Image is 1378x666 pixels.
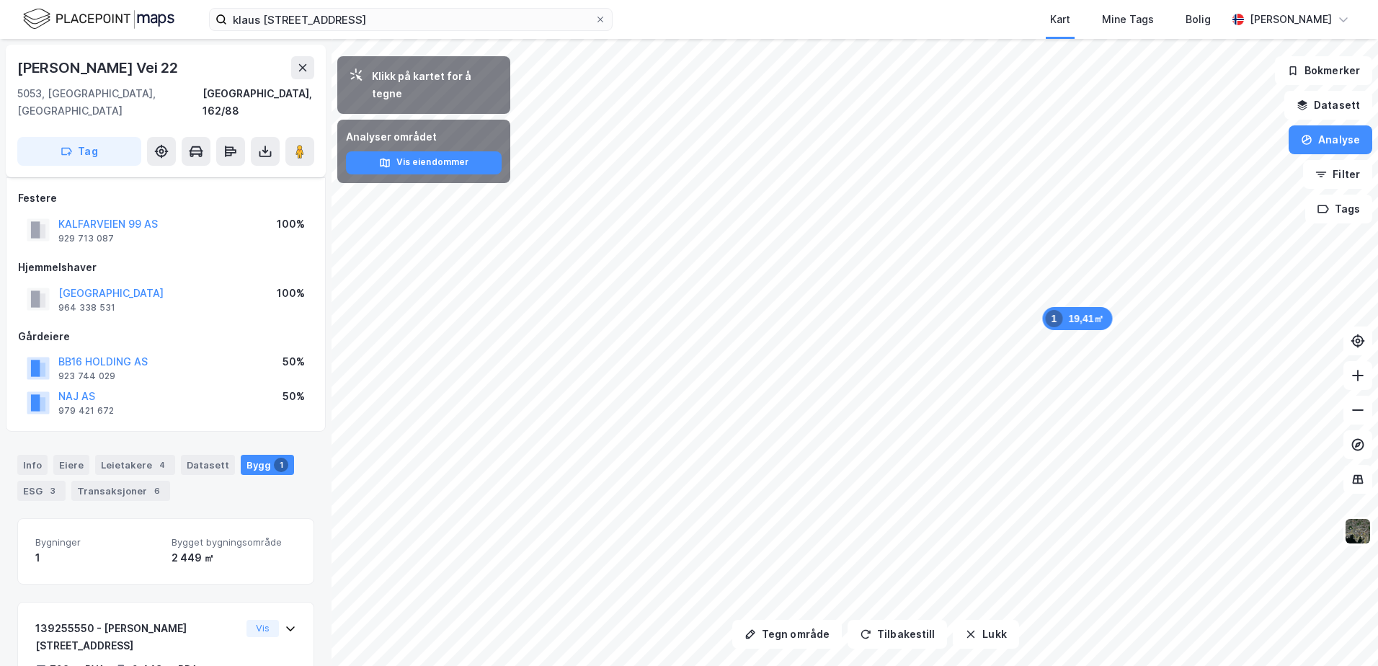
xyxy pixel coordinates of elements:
div: 2 449 ㎡ [172,549,296,567]
div: 3 [45,484,60,498]
span: Bygninger [35,536,160,549]
div: [GEOGRAPHIC_DATA], 162/88 [203,85,314,120]
div: Mine Tags [1102,11,1154,28]
button: Vis eiendommer [346,151,502,174]
button: Bokmerker [1275,56,1372,85]
button: Lukk [953,620,1018,649]
button: Analyse [1289,125,1372,154]
div: Festere [18,190,314,207]
div: 5053, [GEOGRAPHIC_DATA], [GEOGRAPHIC_DATA] [17,85,203,120]
div: 50% [283,353,305,370]
button: Filter [1303,160,1372,189]
div: [PERSON_NAME] Vei 22 [17,56,181,79]
div: Leietakere [95,455,175,475]
div: 100% [277,285,305,302]
button: Datasett [1284,91,1372,120]
div: Hjemmelshaver [18,259,314,276]
div: 923 744 029 [58,370,115,382]
div: 1 [1045,310,1062,327]
div: Gårdeiere [18,328,314,345]
div: Map marker [1042,307,1112,330]
div: Info [17,455,48,475]
div: ESG [17,481,66,501]
div: 1 [274,458,288,472]
img: logo.f888ab2527a4732fd821a326f86c7f29.svg [23,6,174,32]
input: Søk på adresse, matrikkel, gårdeiere, leietakere eller personer [227,9,595,30]
div: 6 [150,484,164,498]
button: Tegn område [732,620,842,649]
div: Bolig [1186,11,1211,28]
div: [PERSON_NAME] [1250,11,1332,28]
button: Tag [17,137,141,166]
div: Analyser området [346,128,502,146]
div: Eiere [53,455,89,475]
div: Datasett [181,455,235,475]
div: 50% [283,388,305,405]
div: Klikk på kartet for å tegne [372,68,499,102]
button: Tilbakestill [848,620,947,649]
iframe: Chat Widget [1306,597,1378,666]
div: 1 [35,549,160,567]
div: 929 713 087 [58,233,114,244]
div: 964 338 531 [58,302,115,314]
img: 9k= [1344,518,1372,545]
div: 4 [155,458,169,472]
button: Tags [1305,195,1372,223]
button: Vis [246,620,279,637]
span: Bygget bygningsområde [172,536,296,549]
div: Kart [1050,11,1070,28]
div: 139255550 - [PERSON_NAME][STREET_ADDRESS] [35,620,241,654]
div: Transaksjoner [71,481,170,501]
div: 979 421 672 [58,405,114,417]
div: Kontrollprogram for chat [1306,597,1378,666]
div: Bygg [241,455,294,475]
div: 100% [277,216,305,233]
